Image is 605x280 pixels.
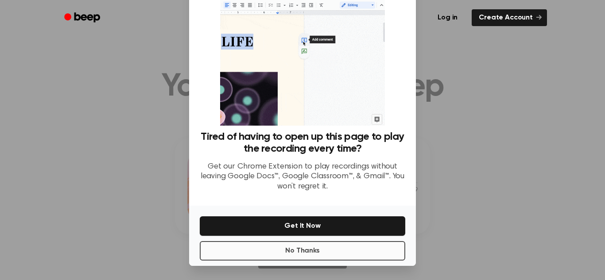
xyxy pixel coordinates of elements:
a: Beep [58,9,108,27]
p: Get our Chrome Extension to play recordings without leaving Google Docs™, Google Classroom™, & Gm... [200,162,405,192]
a: Log in [429,8,466,28]
a: Create Account [472,9,547,26]
button: No Thanks [200,241,405,261]
h3: Tired of having to open up this page to play the recording every time? [200,131,405,155]
button: Get It Now [200,216,405,236]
